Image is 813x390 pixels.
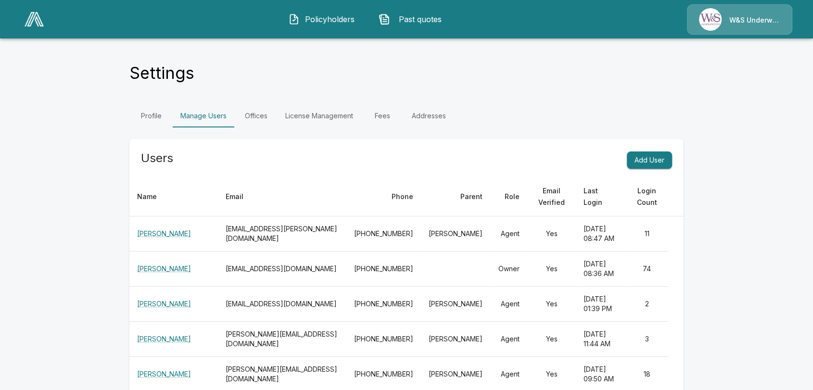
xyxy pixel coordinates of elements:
[137,370,191,378] a: [PERSON_NAME]
[371,7,454,32] button: Past quotes IconPast quotes
[627,151,672,169] button: Add User
[699,8,722,31] img: Agency Icon
[137,264,191,273] a: [PERSON_NAME]
[490,216,527,252] td: Agent
[218,177,346,216] th: Email
[625,177,668,216] th: Login Count
[346,177,421,216] th: Phone
[281,7,364,32] button: Policyholders IconPolicyholders
[527,216,576,252] td: Yes
[346,216,421,252] td: [PHONE_NUMBER]
[137,335,191,343] a: [PERSON_NAME]
[278,104,361,127] a: License Management
[421,216,490,252] td: [PERSON_NAME]
[129,63,194,83] h4: Settings
[687,4,792,35] a: Agency IconW&S Underwriters
[346,322,421,357] td: [PHONE_NUMBER]
[137,300,191,308] a: [PERSON_NAME]
[234,104,278,127] a: Offices
[361,104,404,127] a: Fees
[576,216,625,252] td: [DATE] 08:47 AM
[576,287,625,322] td: [DATE] 01:39 PM
[490,322,527,357] td: Agent
[218,287,346,322] th: [EMAIL_ADDRESS][DOMAIN_NAME]
[129,104,684,127] div: Settings Tabs
[729,15,780,25] p: W&S Underwriters
[576,177,625,216] th: Last Login
[173,104,234,127] a: Manage Users
[625,287,668,322] td: 2
[218,216,346,252] th: [EMAIL_ADDRESS][PERSON_NAME][DOMAIN_NAME]
[527,177,576,216] th: Email Verified
[527,252,576,287] td: Yes
[576,252,625,287] td: [DATE] 08:36 AM
[379,13,390,25] img: Past quotes Icon
[288,13,300,25] img: Policyholders Icon
[346,287,421,322] td: [PHONE_NUMBER]
[304,13,356,25] span: Policyholders
[625,252,668,287] td: 74
[404,104,454,127] a: Addresses
[129,177,218,216] th: Name
[625,216,668,252] td: 11
[490,287,527,322] td: Agent
[218,322,346,357] th: [PERSON_NAME][EMAIL_ADDRESS][DOMAIN_NAME]
[129,104,173,127] a: Profile
[346,252,421,287] td: [PHONE_NUMBER]
[141,151,173,166] h5: Users
[394,13,447,25] span: Past quotes
[421,177,490,216] th: Parent
[421,322,490,357] td: [PERSON_NAME]
[490,177,527,216] th: Role
[527,287,576,322] td: Yes
[625,322,668,357] td: 3
[25,12,44,26] img: AA Logo
[576,322,625,357] td: [DATE] 11:44 AM
[490,252,527,287] td: Owner
[218,252,346,287] th: [EMAIL_ADDRESS][DOMAIN_NAME]
[421,287,490,322] td: [PERSON_NAME]
[137,229,191,238] a: [PERSON_NAME]
[527,322,576,357] td: Yes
